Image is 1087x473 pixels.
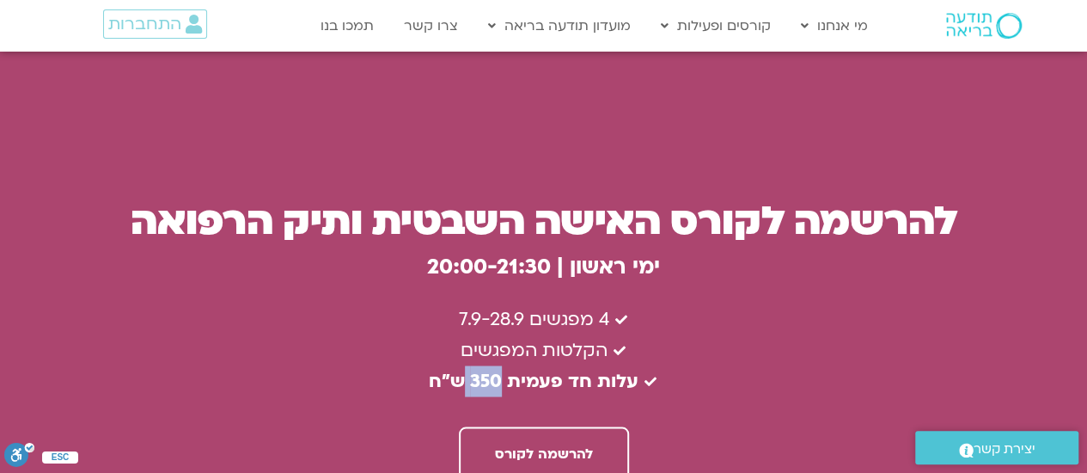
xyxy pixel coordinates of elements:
b: עלות חד פעמית 350 ש״ח [429,368,638,393]
a: קורסים ופעילות [652,9,779,42]
span: להרשמה לקורס [495,445,593,461]
a: יצירת קשר [915,431,1078,464]
a: צרו קשר [395,9,467,42]
span: 4 מפגשים 7.9-28.9 [459,304,614,335]
a: מועדון תודעה בריאה [479,9,639,42]
a: תמכו בנו [312,9,382,42]
img: תודעה בריאה [946,13,1022,39]
span: הקלטות המפגשים [461,335,612,365]
span: יצירת קשר [974,438,1035,461]
h3: להרשמה לקורס האישה השבטית ותיק הרפואה [125,197,962,245]
a: התחברות [103,9,207,39]
span: התחברות [108,15,181,34]
b: 0 [537,252,551,280]
b: ימי ראשון | 20:00-21:3 [427,252,660,280]
a: מי אנחנו [792,9,876,42]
